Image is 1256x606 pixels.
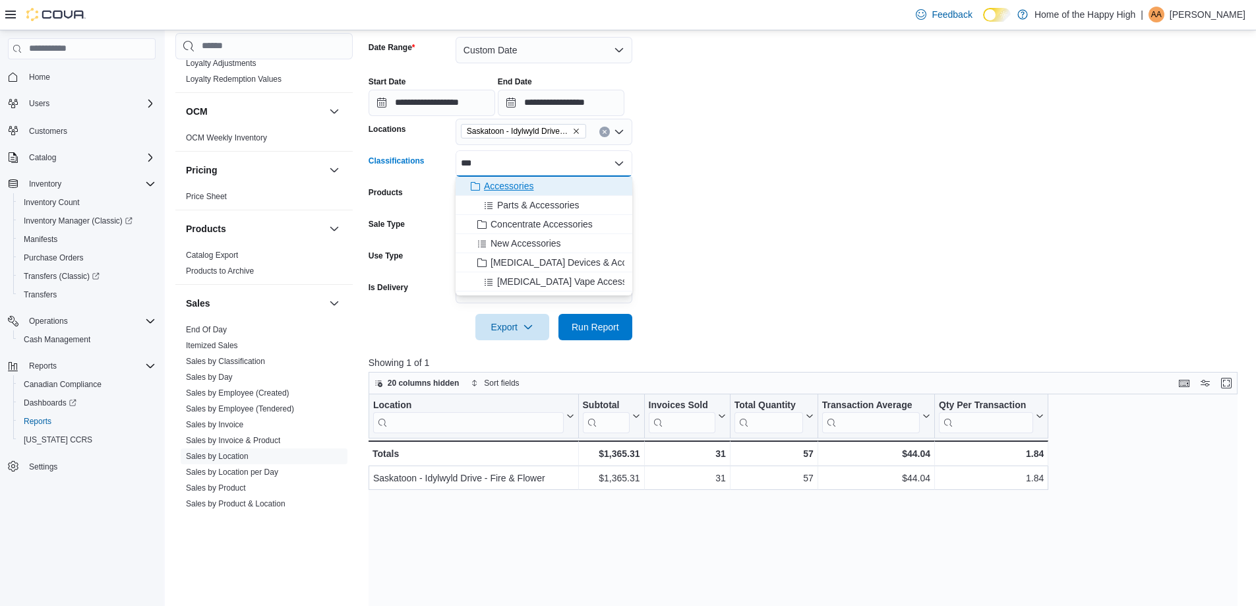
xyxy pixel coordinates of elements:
[175,55,353,92] div: Loyalty
[599,127,610,137] button: Clear input
[822,400,930,433] button: Transaction Average
[175,130,353,151] div: OCM
[373,400,564,433] div: Location
[24,123,73,139] a: Customers
[582,400,629,412] div: Subtotal
[24,334,90,345] span: Cash Management
[175,247,353,284] div: Products
[369,219,405,229] label: Sale Type
[186,297,210,310] h3: Sales
[24,313,156,329] span: Operations
[186,341,238,350] a: Itemized Sales
[24,234,57,245] span: Manifests
[3,457,161,476] button: Settings
[24,96,156,111] span: Users
[456,272,632,291] button: [MEDICAL_DATA] Vape Accessories
[186,483,246,493] span: Sales by Product
[822,400,920,412] div: Transaction Average
[186,324,227,335] span: End Of Day
[582,400,629,433] div: Subtotal
[29,72,50,82] span: Home
[369,156,425,166] label: Classifications
[29,462,57,472] span: Settings
[186,297,324,310] button: Sales
[29,316,68,326] span: Operations
[186,340,238,351] span: Itemized Sales
[822,400,920,433] div: Transaction Average
[24,379,102,390] span: Canadian Compliance
[24,96,55,111] button: Users
[186,59,256,68] a: Loyalty Adjustments
[186,404,294,413] a: Sales by Employee (Tendered)
[3,312,161,330] button: Operations
[18,395,156,411] span: Dashboards
[186,452,249,461] a: Sales by Location
[932,8,972,21] span: Feedback
[186,404,294,414] span: Sales by Employee (Tendered)
[18,213,138,229] a: Inventory Manager (Classic)
[3,121,161,140] button: Customers
[491,218,593,231] span: Concentrate Accessories
[13,212,161,230] a: Inventory Manager (Classic)
[3,148,161,167] button: Catalog
[983,8,1011,22] input: Dark Mode
[939,470,1044,486] div: 1.84
[186,251,238,260] a: Catalog Export
[1149,7,1164,22] div: Arvinthan Anandan
[24,150,61,166] button: Catalog
[24,69,55,85] a: Home
[939,400,1033,433] div: Qty Per Transaction
[497,198,580,212] span: Parts & Accessories
[18,287,62,303] a: Transfers
[186,164,217,177] h3: Pricing
[388,378,460,388] span: 20 columns hidden
[456,177,632,196] button: Accessories
[29,126,67,136] span: Customers
[648,470,725,486] div: 31
[24,398,76,408] span: Dashboards
[29,361,57,371] span: Reports
[326,162,342,178] button: Pricing
[734,400,814,433] button: Total Quantity
[456,253,632,272] button: [MEDICAL_DATA] Devices & Accessories
[326,295,342,311] button: Sales
[498,90,624,116] input: Press the down key to open a popover containing a calendar.
[13,412,161,431] button: Reports
[186,266,254,276] span: Products to Archive
[373,400,564,412] div: Location
[186,356,265,367] span: Sales by Classification
[18,413,57,429] a: Reports
[186,436,280,445] a: Sales by Invoice & Product
[24,69,156,85] span: Home
[1034,7,1135,22] p: Home of the Happy High
[186,325,227,334] a: End Of Day
[734,400,803,433] div: Total Quantity
[186,388,289,398] span: Sales by Employee (Created)
[18,377,107,392] a: Canadian Compliance
[18,268,156,284] span: Transfers (Classic)
[648,400,725,433] button: Invoices Sold
[24,271,100,282] span: Transfers (Classic)
[734,470,814,486] div: 57
[186,222,324,235] button: Products
[373,470,574,486] div: Saskatoon - Idylwyld Drive - Fire & Flower
[186,105,324,118] button: OCM
[572,127,580,135] button: Remove Saskatoon - Idylwyld Drive - Fire & Flower from selection in this group
[18,377,156,392] span: Canadian Compliance
[369,76,406,87] label: Start Date
[18,195,85,210] a: Inventory Count
[18,432,98,448] a: [US_STATE] CCRS
[24,289,57,300] span: Transfers
[13,330,161,349] button: Cash Management
[3,175,161,193] button: Inventory
[558,314,632,340] button: Run Report
[373,446,574,462] div: Totals
[582,470,640,486] div: $1,365.31
[1197,375,1213,391] button: Display options
[18,432,156,448] span: Washington CCRS
[467,125,570,138] span: Saskatoon - Idylwyld Drive - Fire & Flower
[1151,7,1162,22] span: AA
[456,215,632,234] button: Concentrate Accessories
[18,332,96,348] a: Cash Management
